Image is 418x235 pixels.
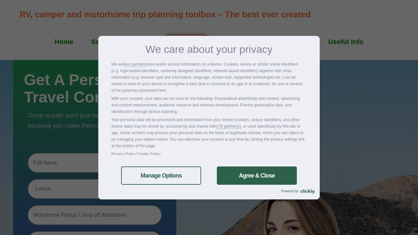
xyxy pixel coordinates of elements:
[111,61,307,94] p: We and store and/or access information on a device. Cookies, device or similar online identifiers...
[111,95,307,115] p: With your consent, your data can be used for the following: Personalised advertising and content,...
[217,166,297,185] a: Agree & Close
[125,61,146,68] a: our partners
[137,152,161,156] a: Cookie Policy
[111,152,136,156] a: Privacy Policy
[121,166,201,185] a: Manage Options
[111,117,307,149] p: Your personal data will be processed and information from your device (cookies, unique identifier...
[216,123,241,130] a: 176 partner(s)
[111,44,307,55] h3: We care about your privacy
[281,189,300,193] span: Powered by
